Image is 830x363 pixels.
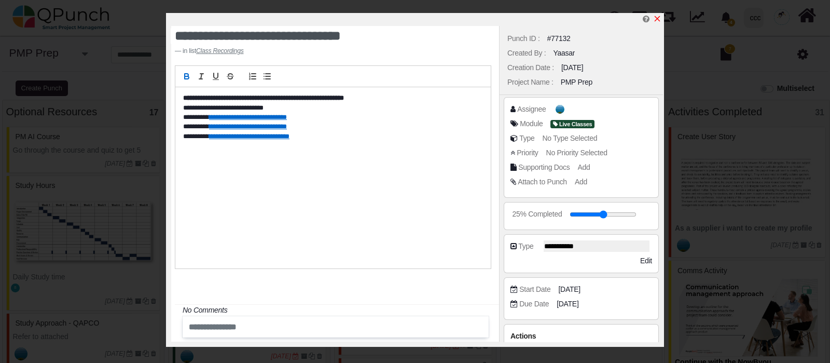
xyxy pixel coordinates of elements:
u: Class Recordings [196,47,244,55]
footer: in list [175,46,436,56]
div: Module [520,118,543,129]
span: Actions [510,332,536,340]
cite: Source Title [196,47,244,55]
div: Type [518,241,533,252]
span: [DATE] [557,299,578,310]
div: Priority [517,147,538,158]
div: 25% Completed [513,209,562,220]
div: Due Date [519,299,549,310]
i: Edit Punch [643,15,649,23]
span: [DATE] [558,284,580,295]
span: Aamir D [556,105,564,114]
span: No Priority Selected [546,149,607,157]
div: Creation Date : [507,62,554,73]
div: Supporting Docs [518,162,570,173]
div: #77132 [547,33,571,44]
span: Edit [640,257,652,265]
span: Live Classes [550,120,594,129]
span: Add [575,178,587,186]
i: No Comments [183,306,227,314]
div: Type [519,133,534,144]
span: No Type Selected [542,134,597,142]
div: Start Date [519,284,550,295]
div: Project Name : [507,77,554,88]
div: Created By : [507,48,546,59]
div: PMP Prep [561,77,592,88]
div: Assignee [517,104,546,115]
div: Punch ID : [507,33,540,44]
div: Yaasar [553,48,575,59]
svg: x [653,15,661,23]
div: Attach to Punch [518,177,567,187]
span: Add [578,163,590,171]
img: avatar [556,105,564,114]
span: <div><span class="badge badge-secondary" style="background-color: #194D33"> <i class="fa fa-tag p... [550,118,594,129]
div: [DATE] [561,62,583,73]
